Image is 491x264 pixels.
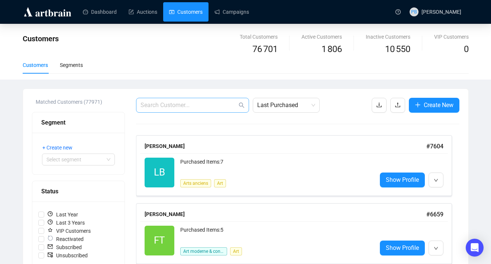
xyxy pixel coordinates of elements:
div: Status [41,187,116,196]
span: Arts anciens [180,179,211,187]
div: Inactive Customers [366,33,410,41]
span: Last 3 Years [44,219,88,227]
span: Unsubscribed [44,251,91,260]
a: Show Profile [380,241,425,255]
a: [PERSON_NAME]#7604LBPurchased Items:7Arts anciensArtShow Profile [136,135,459,196]
div: Active Customers [301,33,342,41]
span: 10 550 [385,42,410,57]
span: 0 [464,44,469,54]
span: 76 701 [252,42,278,57]
a: Auctions [129,2,157,22]
span: Art [230,247,242,255]
span: Show Profile [386,175,419,184]
span: plus [415,102,421,108]
span: Last Purchased [257,98,315,112]
a: Dashboard [83,2,117,22]
div: VIP Customers [434,33,469,41]
span: search [239,102,245,108]
span: question-circle [395,9,401,15]
div: Segments [60,61,83,69]
button: + Create new [42,142,78,154]
span: Show Profile [386,243,419,252]
span: VIP Customers [44,227,94,235]
div: Matched Customers (77971) [36,98,125,106]
span: # 7604 [426,143,443,150]
span: down [434,246,438,251]
span: Subscribed [44,243,85,251]
button: Create New [409,98,459,113]
a: Show Profile [380,173,425,187]
div: Segment [41,118,116,127]
span: + Create new [42,144,72,152]
span: Last Year [44,210,81,219]
a: Campaigns [214,2,249,22]
div: Total Customers [240,33,278,41]
div: Open Intercom Messenger [466,239,484,257]
span: Customers [23,34,59,43]
div: [PERSON_NAME] [145,142,426,150]
span: Create New [424,100,453,110]
span: Art moderne & contemporain [180,247,227,255]
img: logo [23,6,72,18]
a: Customers [169,2,203,22]
span: [PERSON_NAME] [421,9,461,15]
span: upload [395,102,401,108]
span: Reactivated [44,235,87,243]
span: FT [154,233,165,248]
div: [PERSON_NAME] [145,210,426,218]
div: Purchased Items: 7 [180,158,371,173]
span: download [376,102,382,108]
span: Art [214,179,226,187]
input: Search Customer... [140,101,237,110]
span: PB [411,8,417,16]
div: Purchased Items: 5 [180,226,371,241]
span: 1 806 [322,42,342,57]
a: [PERSON_NAME]#6659FTPurchased Items:5Art moderne & contemporainArtShow Profile [136,203,459,264]
div: Customers [23,61,48,69]
span: # 6659 [426,211,443,218]
span: down [434,178,438,183]
span: LB [154,165,165,180]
